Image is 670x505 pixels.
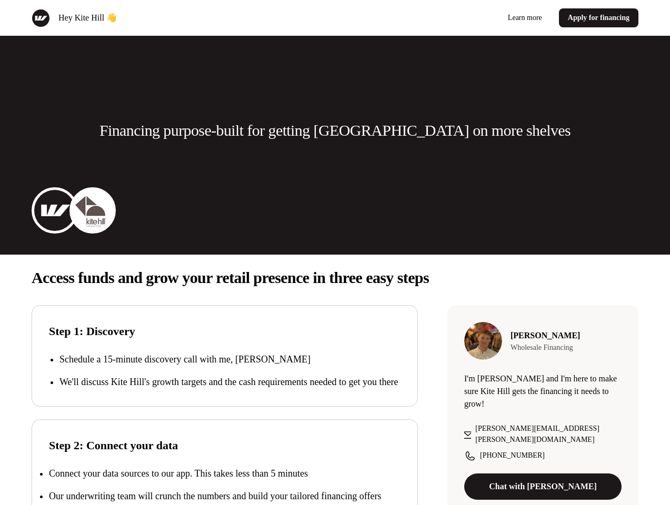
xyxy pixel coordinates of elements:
[49,322,401,340] p: Step 1: Discovery
[511,342,580,353] p: Wholesale Financing
[32,267,638,288] p: Access funds and grow your retail presence in three easy steps
[58,12,117,24] p: Hey Kite Hill 👋
[49,437,401,454] p: Step 2: Connect your data
[559,8,638,27] a: Apply for financing
[475,423,622,445] p: [PERSON_NAME][EMAIL_ADDRESS][PERSON_NAME][DOMAIN_NAME]
[49,468,308,479] p: Connect your data sources to our app. This takes less than 5 minutes
[499,8,551,27] a: Learn more
[59,375,401,389] p: We'll discuss Kite Hill's growth targets and the cash requirements needed to get you there
[511,329,580,342] p: [PERSON_NAME]
[464,473,622,500] a: Chat with [PERSON_NAME]
[464,372,622,410] p: I'm [PERSON_NAME] and I'm here to make sure Kite Hill gets the financing it needs to grow!
[99,120,571,141] p: Financing purpose-built for getting [GEOGRAPHIC_DATA] on more shelves
[59,352,401,367] p: Schedule a 15-minute discovery call with me, [PERSON_NAME]
[480,450,545,461] p: [PHONE_NUMBER]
